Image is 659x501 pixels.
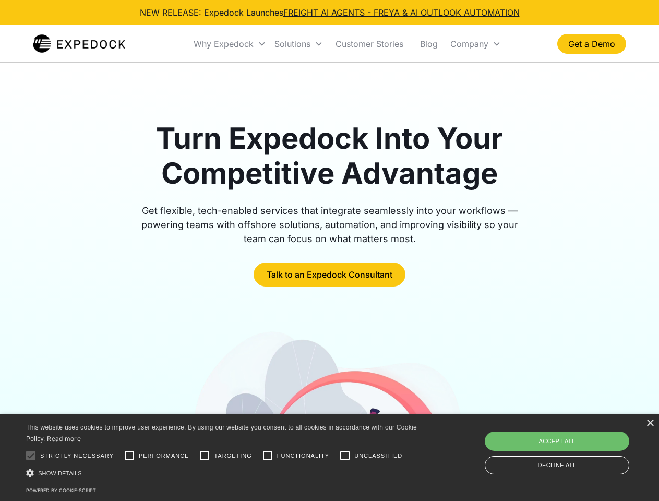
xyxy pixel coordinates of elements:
[274,39,310,49] div: Solutions
[412,26,446,62] a: Blog
[189,26,270,62] div: Why Expedock
[485,388,659,501] iframe: Chat Widget
[354,451,402,460] span: Unclassified
[446,26,505,62] div: Company
[254,263,405,287] a: Talk to an Expedock Consultant
[33,33,125,54] img: Expedock Logo
[327,26,412,62] a: Customer Stories
[270,26,327,62] div: Solutions
[26,487,96,493] a: Powered by cookie-script
[140,6,520,19] div: NEW RELEASE: Expedock Launches
[26,468,421,479] div: Show details
[38,470,82,476] span: Show details
[450,39,488,49] div: Company
[26,424,417,443] span: This website uses cookies to improve user experience. By using our website you consent to all coo...
[47,435,81,443] a: Read more
[277,451,329,460] span: Functionality
[40,451,114,460] span: Strictly necessary
[557,34,626,54] a: Get a Demo
[214,451,251,460] span: Targeting
[33,33,125,54] a: home
[129,121,530,191] h1: Turn Expedock Into Your Competitive Advantage
[129,204,530,246] div: Get flexible, tech-enabled services that integrate seamlessly into your workflows — powering team...
[139,451,189,460] span: Performance
[194,39,254,49] div: Why Expedock
[283,7,520,18] a: FREIGHT AI AGENTS - FREYA & AI OUTLOOK AUTOMATION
